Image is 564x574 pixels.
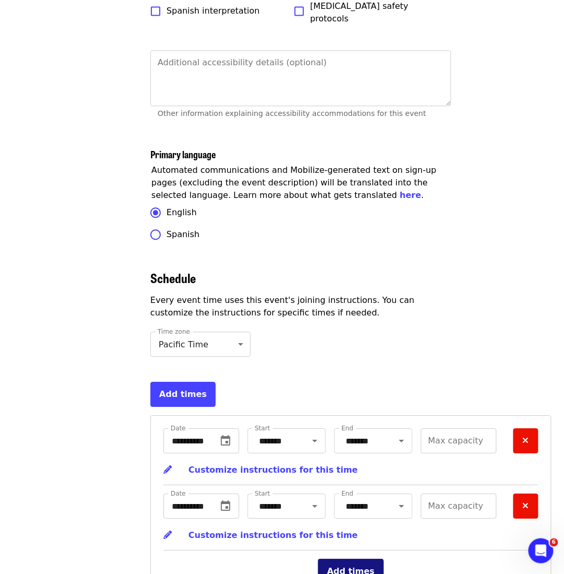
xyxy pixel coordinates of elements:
[394,434,409,448] button: Open
[189,530,358,540] span: Customize instructions for this time
[163,530,172,540] i: pencil icon
[150,294,451,319] p: Every event time uses this event's joining instructions. You can customize the instructions for s...
[513,494,538,519] button: Remove
[528,538,554,564] iframe: Intercom live chat
[158,329,190,335] label: Time zone
[342,490,354,497] label: End
[394,499,409,513] button: Open
[167,228,199,241] span: Spanish
[523,501,529,511] i: times icon
[163,458,358,483] button: Customize instructions for this time
[421,428,497,453] input: Max capacity
[213,494,238,519] button: change date
[513,428,538,453] button: Remove
[255,490,270,497] label: Start
[167,5,260,17] span: Spanish interpretation
[171,490,186,497] label: Date
[255,425,270,431] label: Start
[151,165,437,200] span: Automated communications and Mobilize-generated text on sign-up pages (excluding the event descri...
[163,523,358,548] button: Customize instructions for this time
[150,147,216,161] span: Primary language
[400,190,421,200] a: here
[550,538,558,547] span: 6
[150,382,216,407] button: Add times
[213,428,238,453] button: change date
[421,494,497,519] input: Max capacity
[342,425,354,431] label: End
[308,434,322,448] button: Open
[150,332,251,357] div: Pacific Time
[158,109,426,118] span: Other information explaining accessibility accommodations for this event
[167,206,197,219] span: English
[150,268,196,287] span: Schedule
[151,51,451,106] textarea: [object Object]
[189,465,358,475] span: Customize instructions for this time
[523,436,529,446] i: times icon
[163,465,172,475] i: pencil icon
[171,425,186,431] label: Date
[308,499,322,513] button: Open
